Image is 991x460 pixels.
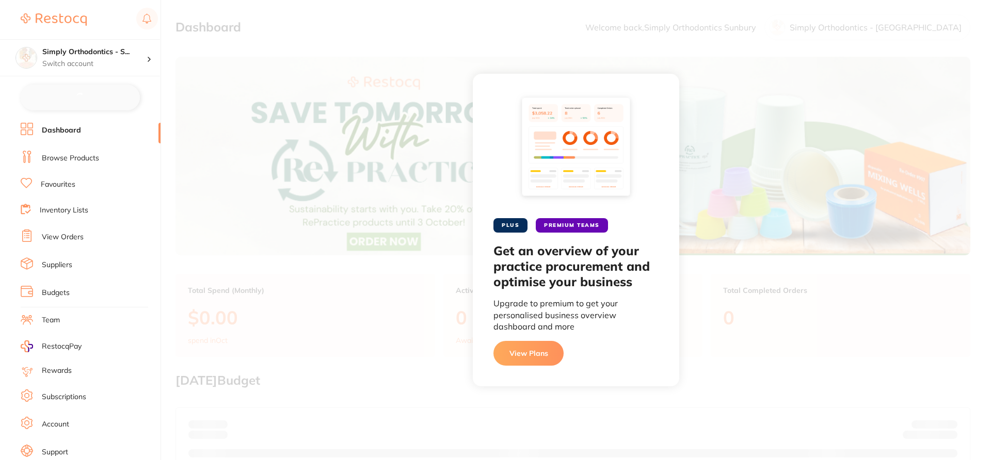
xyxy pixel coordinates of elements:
a: Budgets [42,288,70,298]
a: View Orders [42,232,84,242]
a: Dashboard [42,125,81,136]
a: Support [42,447,68,457]
img: RestocqPay [21,340,33,352]
button: View Plans [493,341,564,366]
a: Suppliers [42,260,72,270]
p: Upgrade to premium to get your personalised business overview dashboard and more [493,298,659,332]
span: RestocqPay [42,341,82,352]
a: RestocqPay [21,340,82,352]
a: Rewards [42,366,72,376]
p: Switch account [42,59,147,69]
a: Inventory Lists [40,205,88,216]
a: Browse Products [42,153,99,163]
a: Subscriptions [42,392,86,402]
a: Team [42,315,60,325]
img: Restocq Logo [21,13,87,26]
a: Account [42,419,69,430]
span: PREMIUM TEAMS [536,218,608,233]
img: Simply Orthodontics - Sunbury [16,47,37,68]
a: Favourites [41,179,75,190]
span: PLUS [493,218,528,233]
h4: Simply Orthodontics - Sunbury [42,47,147,57]
h2: Get an overview of your practice procurement and optimise your business [493,243,659,289]
a: Restocq Logo [21,8,87,31]
img: dashboard-preview.svg [518,94,634,206]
